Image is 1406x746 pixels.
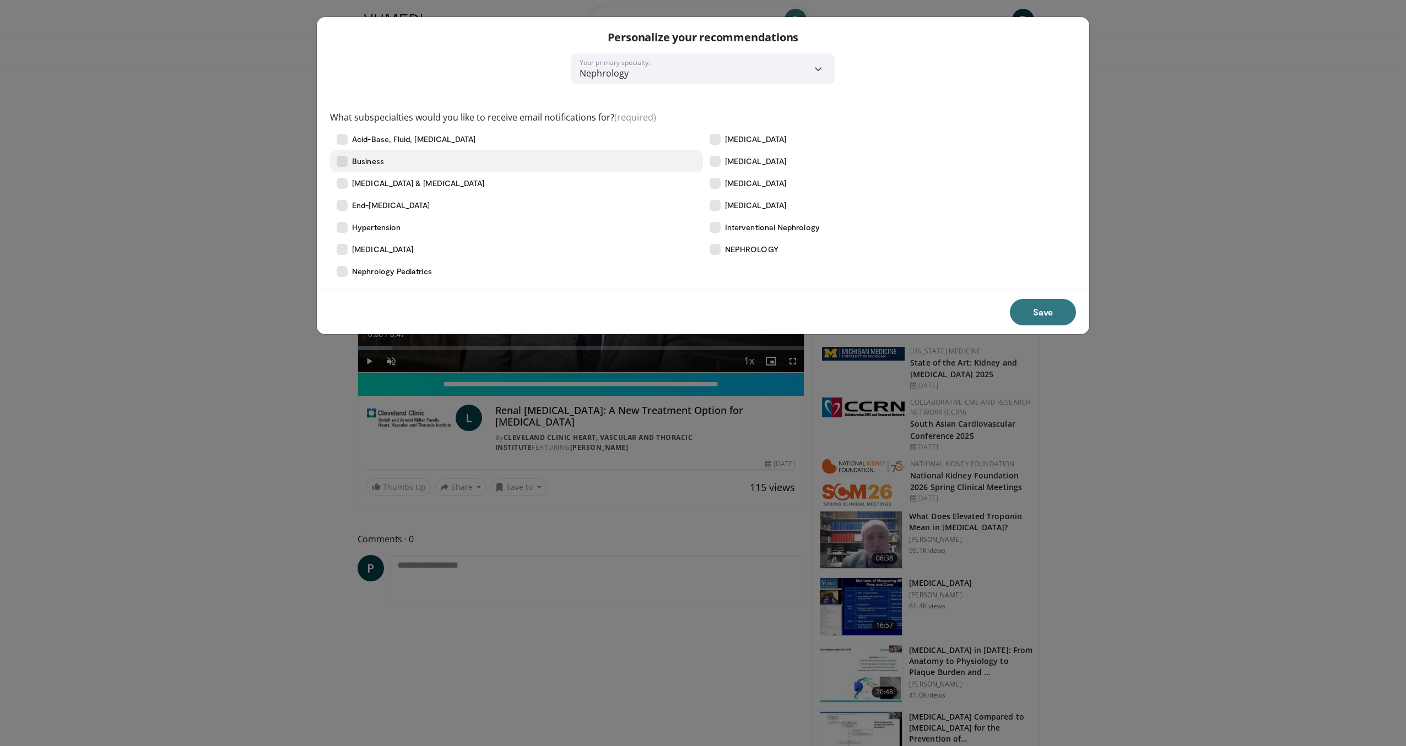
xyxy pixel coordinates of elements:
button: Save [1010,299,1076,325]
span: Acid-Base, Fluid, [MEDICAL_DATA] [352,134,475,145]
label: What subspecialties would you like to receive email notifications for? [330,111,656,124]
span: Nephrology Pediatrics [352,266,431,277]
span: (required) [614,111,656,123]
span: Hypertension [352,222,401,233]
p: Personalize your recommendations [608,30,799,45]
span: Interventional Nephrology [725,222,820,233]
span: End-[MEDICAL_DATA] [352,200,430,211]
span: Business [352,156,384,167]
span: [MEDICAL_DATA] [725,134,786,145]
span: [MEDICAL_DATA] [352,244,413,255]
span: [MEDICAL_DATA] [725,156,786,167]
span: NEPHROLOGY [725,244,778,255]
span: [MEDICAL_DATA] [725,200,786,211]
span: [MEDICAL_DATA] [725,178,786,189]
span: [MEDICAL_DATA] & [MEDICAL_DATA] [352,178,484,189]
